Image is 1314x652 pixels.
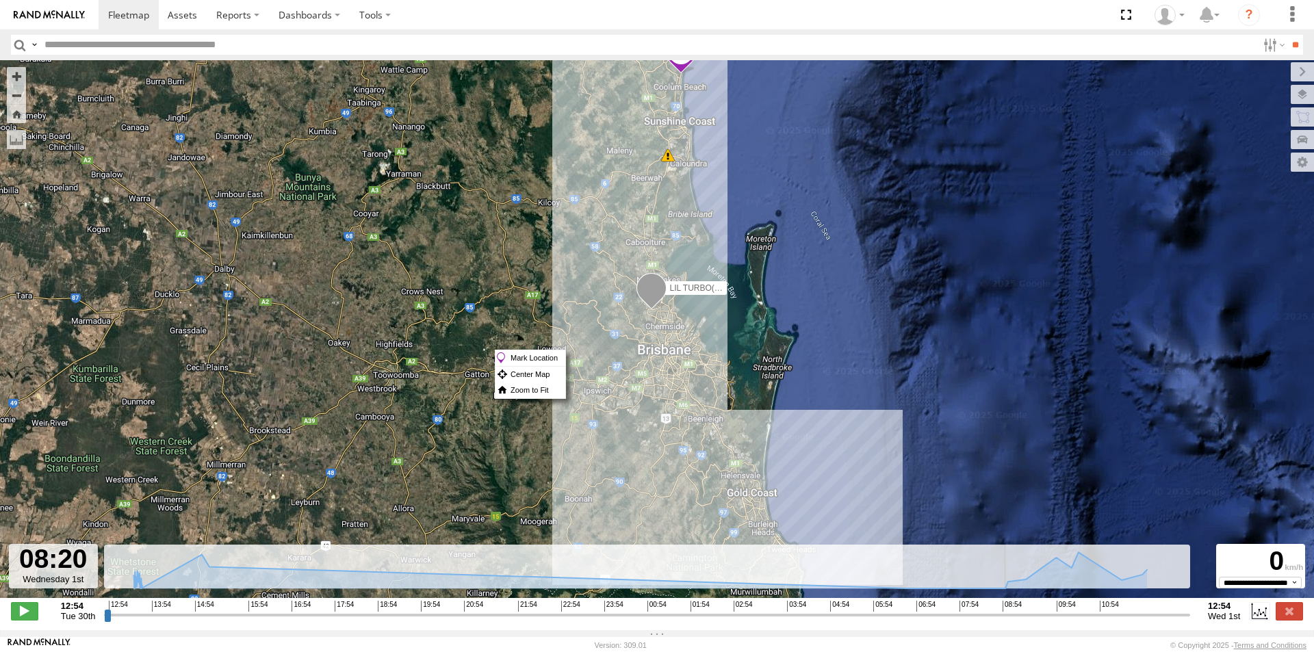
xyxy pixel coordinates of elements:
span: 09:54 [1057,601,1076,612]
div: © Copyright 2025 - [1170,641,1306,649]
a: Terms and Conditions [1234,641,1306,649]
span: 22:54 [561,601,580,612]
label: Close [1276,602,1303,620]
strong: 12:54 [1208,601,1240,611]
label: Measure [7,130,26,149]
span: 00:54 [647,601,667,612]
span: 21:54 [518,601,537,612]
span: 12:54 [109,601,128,612]
div: Laura Van Bruggen [1150,5,1189,25]
span: 05:54 [873,601,892,612]
button: Zoom out [7,86,26,105]
label: Search Query [29,35,40,55]
label: Center Map [495,367,565,382]
span: 08:54 [1003,601,1022,612]
span: 07:54 [959,601,979,612]
label: Mark Location [495,350,565,366]
span: 03:54 [787,601,806,612]
label: Map Settings [1291,153,1314,172]
span: 16:54 [292,601,311,612]
span: Tue 30th Sep 2025 [61,611,96,621]
span: 10:54 [1100,601,1119,612]
span: 15:54 [248,601,268,612]
span: 23:54 [604,601,623,612]
span: 06:54 [916,601,936,612]
span: 17:54 [335,601,354,612]
span: 04:54 [830,601,849,612]
img: rand-logo.svg [14,10,85,20]
span: 02:54 [734,601,753,612]
button: Zoom in [7,67,26,86]
i: ? [1238,4,1260,26]
a: Visit our Website [8,638,70,652]
label: Play/Stop [11,602,38,620]
span: 19:54 [421,601,440,612]
label: Search Filter Options [1258,35,1287,55]
span: 18:54 [378,601,397,612]
span: 14:54 [195,601,214,612]
div: 0 [1218,546,1303,577]
button: Zoom Home [7,105,26,123]
strong: 12:54 [61,601,96,611]
div: Version: 309.01 [595,641,647,649]
span: 13:54 [152,601,171,612]
span: LIL TURBO(SMALL TRUCK) [669,283,774,292]
span: 20:54 [464,601,483,612]
label: Zoom to Fit [495,382,565,398]
span: Wed 1st Oct 2025 [1208,611,1240,621]
span: 01:54 [691,601,710,612]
